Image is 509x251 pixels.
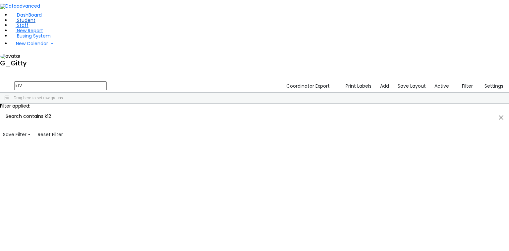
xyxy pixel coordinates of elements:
button: Close [493,109,509,126]
button: Settings [476,81,506,91]
span: New Calendar [16,40,48,47]
span: New Report [17,27,43,34]
span: Drag here to set row groups [14,96,63,100]
button: Filter [453,81,476,91]
a: Student [11,17,35,24]
input: Search [14,81,107,90]
a: DashBoard [11,12,42,18]
a: Busing System [11,33,51,39]
button: Print Labels [338,81,375,91]
button: Save Layout [395,81,429,91]
span: Student [17,17,35,24]
span: Busing System [17,33,51,39]
a: New Report [11,27,43,34]
button: Reset Filter [35,129,66,140]
a: Add [377,81,392,91]
a: New Calendar [11,39,509,48]
a: Staff [11,22,28,29]
span: Staff [17,22,28,29]
button: Coordinator Export [282,81,333,91]
label: Active [431,81,452,91]
span: DashBoard [17,12,42,18]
